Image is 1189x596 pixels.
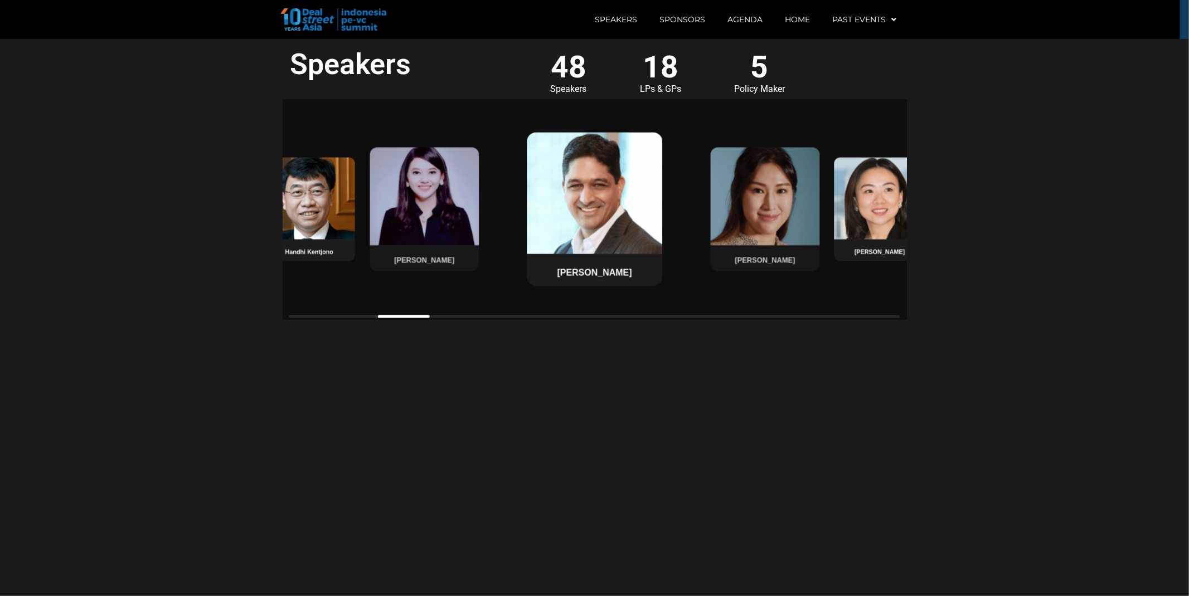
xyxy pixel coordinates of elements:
[288,50,411,79] h2: Speakers
[716,7,774,32] a: Agenda
[734,84,785,94] div: Policy Maker
[710,148,819,246] img: Rita Lau
[640,50,681,84] div: 18
[774,7,821,32] a: Home
[648,7,716,32] a: Sponsors
[734,50,785,84] div: 5
[834,158,925,240] img: Mandy Wong
[535,267,653,278] h4: [PERSON_NAME]
[550,50,586,84] div: 48
[840,248,920,256] h4: [PERSON_NAME]
[370,148,478,246] img: Pradita Astarina
[550,84,586,94] div: Speakers
[717,256,813,265] h4: [PERSON_NAME]
[264,158,355,240] img: Handhi Kentjono
[269,248,349,256] h4: Handhi Kentjono
[527,133,662,255] img: Ali Fancy
[584,7,648,32] a: Speakers
[640,84,681,94] div: LPs & GPs
[821,7,907,32] a: Past Events
[376,256,472,265] h4: [PERSON_NAME]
